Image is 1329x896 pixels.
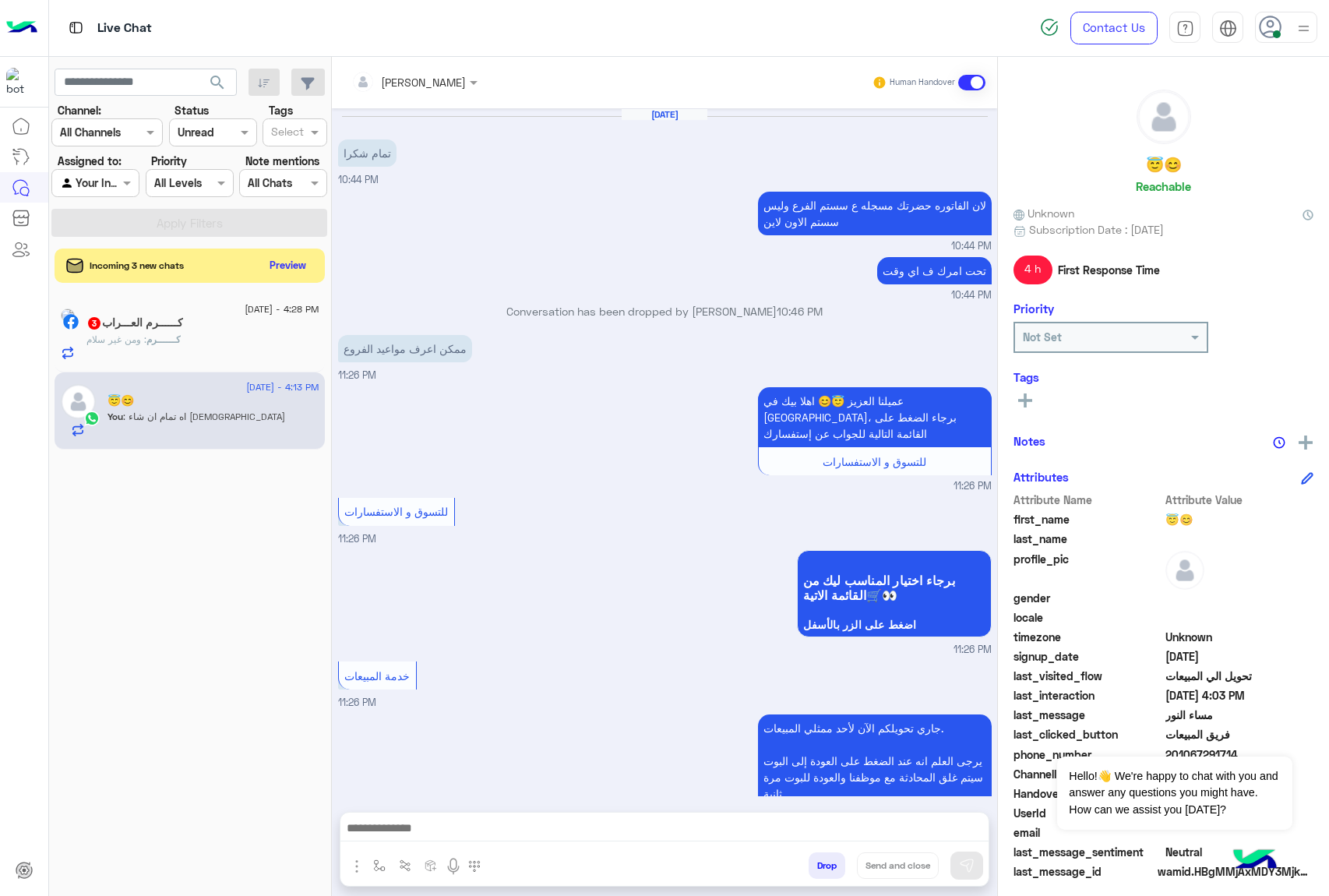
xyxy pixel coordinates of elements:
[954,643,992,658] span: 11:26 PM
[1165,609,1314,626] span: null
[1013,511,1162,527] span: first_name
[857,852,939,879] button: Send and close
[1013,746,1162,763] span: phone_number
[1013,863,1155,880] span: last_message_id
[1013,629,1162,645] span: timezone
[1013,370,1313,384] h6: Tags
[1013,302,1054,316] h6: Priority
[1013,726,1162,743] span: last_clicked_button
[1165,707,1314,723] span: مساء النور
[61,309,75,323] img: picture
[1165,511,1314,527] span: 😇😊
[58,102,101,118] label: Channel:
[367,852,393,878] button: select flow
[444,857,463,876] img: send voice note
[1013,531,1162,547] span: last_name
[951,239,992,254] span: 10:44 PM
[1013,256,1052,284] span: 4 h
[803,573,985,602] span: برجاء اختيار المناسب ليك من القائمة الاتية🛒👀
[263,254,313,277] button: Preview
[1219,19,1237,37] img: tab
[1165,844,1314,860] span: 0
[1013,609,1162,626] span: locale
[123,411,285,422] span: اه تمام ان شاء الله
[468,860,481,873] img: make a call
[1165,668,1314,684] span: تحويل الي المبيعات
[338,335,472,362] p: 12/8/2025, 11:26 PM
[890,76,955,89] small: Human Handover
[338,303,992,319] p: Conversation has been dropped by [PERSON_NAME]
[66,18,86,37] img: tab
[1169,12,1200,44] a: tab
[1165,824,1314,841] span: null
[1294,19,1313,38] img: profile
[1228,834,1282,888] img: hulul-logo.png
[1013,785,1162,802] span: HandoverOn
[1013,434,1045,448] h6: Notes
[1013,844,1162,860] span: last_message_sentiment
[245,302,319,316] span: [DATE] - 4:28 PM
[108,394,134,407] h5: 😇😊
[1013,707,1162,723] span: last_message
[1176,19,1194,37] img: tab
[373,859,386,872] img: select flow
[418,852,444,878] button: create order
[758,714,992,807] p: 12/8/2025, 11:26 PM
[1165,590,1314,606] span: null
[1013,470,1069,484] h6: Attributes
[823,455,926,468] span: للتسوق و الاستفسارات
[97,18,152,39] p: Live Chat
[1013,824,1162,841] span: email
[88,317,100,330] span: 3
[344,669,410,683] span: خدمة المبيعات
[1070,12,1158,44] a: Contact Us
[1136,179,1191,193] h6: Reachable
[425,859,437,872] img: create order
[61,384,96,419] img: defaultAdmin.png
[1040,18,1059,37] img: spinner
[86,316,183,330] h5: كــــــرم العـــراب
[151,153,187,169] label: Priority
[338,139,397,167] p: 12/8/2025, 10:44 PM
[246,380,319,394] span: [DATE] - 4:13 PM
[1273,436,1285,449] img: notes
[51,209,327,237] button: Apply Filters
[146,333,181,345] span: كــــــرم
[1165,551,1204,590] img: defaultAdmin.png
[1058,262,1160,278] span: First Response Time
[951,288,992,303] span: 10:44 PM
[1158,863,1313,880] span: wamid.HBgMMjAxMDY3MjkxNzE0FQIAEhggMjlCM0I2RTcwNkU2NDZEQzJBOEY3NkU4MjZCOEY2NjQA
[1013,205,1074,221] span: Unknown
[86,333,146,345] span: ومن غير سلام
[622,109,707,120] h6: [DATE]
[399,859,411,872] img: Trigger scenario
[6,12,37,44] img: Logo
[108,411,123,422] span: You
[269,102,293,118] label: Tags
[338,533,376,545] span: 11:26 PM
[1013,590,1162,606] span: gender
[1165,687,1314,704] span: 2025-08-15T13:03:45.422Z
[1013,668,1162,684] span: last_visited_flow
[777,305,823,318] span: 10:46 PM
[1299,436,1313,450] img: add
[1165,492,1314,508] span: Attribute Value
[1013,805,1162,821] span: UserId
[1013,551,1162,587] span: profile_pic
[758,387,992,447] p: 12/8/2025, 11:26 PM
[1165,648,1314,665] span: 2025-08-04T14:33:57.633Z
[58,153,122,169] label: Assigned to:
[338,369,376,381] span: 11:26 PM
[6,68,34,96] img: 713415422032625
[809,852,845,879] button: Drop
[63,314,79,330] img: Facebook
[338,174,379,185] span: 10:44 PM
[199,69,237,102] button: search
[1013,648,1162,665] span: signup_date
[174,102,209,118] label: Status
[1146,156,1182,174] h5: 😇😊
[1013,687,1162,704] span: last_interaction
[269,123,304,143] div: Select
[1165,629,1314,645] span: Unknown
[959,858,975,873] img: send message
